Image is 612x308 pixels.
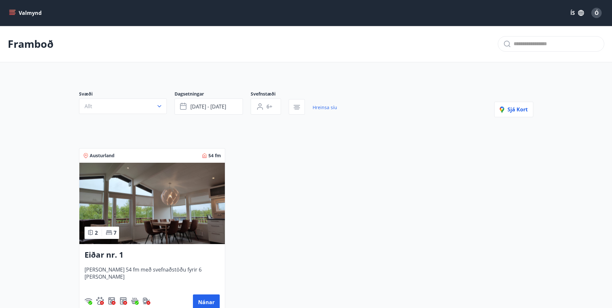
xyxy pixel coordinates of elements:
[90,152,115,159] span: Austurland
[208,152,221,159] span: 54 fm
[131,297,139,305] div: Heitur pottur
[500,106,528,113] span: Sjá kort
[95,229,98,236] span: 2
[85,103,92,110] span: Allt
[313,100,337,115] a: Hreinsa síu
[79,98,167,114] button: Allt
[85,249,220,261] h3: Eiðar nr. 1
[119,297,127,305] div: Þurrkari
[251,98,281,115] button: 6+
[108,297,115,305] div: Þvottavél
[8,37,54,51] p: Framboð
[595,9,599,16] span: Ó
[143,297,150,305] div: Hleðslustöð fyrir rafbíla
[175,98,243,115] button: [DATE] - [DATE]
[96,297,104,305] img: pxcaIm5dSOV3FS4whs1soiYWTwFQvksT25a9J10C.svg
[108,297,115,305] img: Dl16BY4EX9PAW649lg1C3oBuIaAsR6QVDQBO2cTm.svg
[131,297,139,305] img: h89QDIuHlAdpqTriuIvuEWkTH976fOgBEOOeu1mi.svg
[85,266,220,287] span: [PERSON_NAME] 54 fm með svefnaðstöðu fyrir 6 [PERSON_NAME]
[589,5,604,21] button: Ó
[114,229,116,236] span: 7
[190,103,226,110] span: [DATE] - [DATE]
[119,297,127,305] img: hddCLTAnxqFUMr1fxmbGG8zWilo2syolR0f9UjPn.svg
[494,102,533,117] button: Sjá kort
[85,297,92,305] div: Þráðlaust net
[79,163,225,244] img: Paella dish
[143,297,150,305] img: nH7E6Gw2rvWFb8XaSdRp44dhkQaj4PJkOoRYItBQ.svg
[567,7,587,19] button: ÍS
[96,297,104,305] div: Gæludýr
[85,297,92,305] img: HJRyFFsYp6qjeUYhR4dAD8CaCEsnIFYZ05miwXoh.svg
[266,103,272,110] span: 6+
[8,7,44,19] button: menu
[251,91,289,98] span: Svefnstæði
[79,91,175,98] span: Svæði
[175,91,251,98] span: Dagsetningar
